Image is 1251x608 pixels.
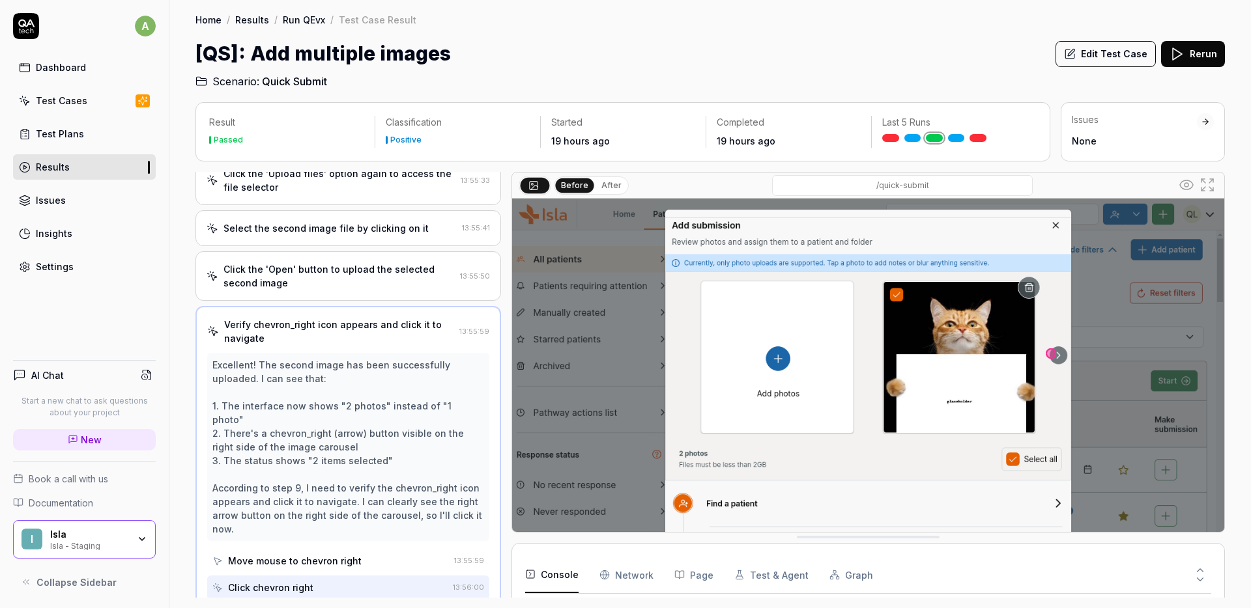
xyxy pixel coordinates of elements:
div: Excellent! The second image has been successfully uploaded. I can see that: 1. The interface now ... [212,358,484,536]
div: Move mouse to chevron right [228,554,362,568]
a: Test Plans [13,121,156,146]
div: Test Cases [36,94,87,107]
div: Click the 'Upload files' option again to access the file selector [223,167,455,194]
div: Settings [36,260,74,273]
span: New [81,433,102,447]
button: a [135,13,156,39]
div: Passed [214,136,243,144]
a: Results [13,154,156,180]
button: Page [674,557,713,593]
a: Home [195,13,222,26]
p: Last 5 Runs [882,116,1026,129]
a: Documentation [13,496,156,510]
div: Issues [1072,113,1197,126]
button: IIslaIsla - Staging [13,520,156,559]
button: Test & Agent [734,557,809,593]
button: Network [599,557,654,593]
div: Dashboard [36,61,86,74]
a: Results [235,13,269,26]
span: Book a call with us [29,472,108,486]
div: Issues [36,193,66,207]
time: 13:55:59 [459,327,489,336]
a: Settings [13,254,156,279]
div: / [227,13,230,26]
time: 13:55:50 [460,271,490,281]
span: a [135,16,156,36]
div: Verify chevron_right icon appears and click it to navigate [224,318,454,345]
div: Positive [390,136,422,144]
span: Quick Submit [262,74,327,89]
span: Collapse Sidebar [36,575,117,589]
h4: AI Chat [31,368,64,382]
span: Scenario: [210,74,259,89]
time: 19 hours ago [551,135,610,146]
a: Test Cases [13,88,156,113]
time: 13:55:59 [454,556,484,565]
time: 19 hours ago [717,135,775,146]
p: Completed [717,116,861,129]
div: Test Case Result [339,13,416,26]
div: Select the second image file by clicking on it [223,221,429,235]
span: Documentation [29,496,93,510]
button: Rerun [1161,41,1225,67]
button: Console [525,557,579,593]
button: Move mouse to chevron right13:55:59 [207,549,489,573]
button: Click chevron right13:56:00 [207,575,489,600]
div: / [274,13,278,26]
button: Before [556,178,594,192]
div: Click the 'Open' button to upload the selected second image [223,262,455,290]
button: Graph [829,557,873,593]
time: 13:56:00 [453,583,484,592]
p: Result [209,116,364,129]
a: Issues [13,187,156,213]
p: Started [551,116,695,129]
time: 13:55:33 [461,176,490,185]
span: I [22,529,42,549]
button: Edit Test Case [1056,41,1156,67]
div: None [1072,134,1197,148]
a: Scenario:Quick Submit [195,74,327,89]
button: Open in full screen [1197,174,1218,195]
div: Click chevron right [228,581,313,594]
div: Test Plans [36,127,84,141]
button: After [596,178,627,193]
h1: [QS]: Add multiple images [195,39,451,68]
a: Book a call with us [13,472,156,486]
a: Dashboard [13,55,156,80]
div: Results [36,160,70,174]
a: Run QEvx [283,13,325,26]
p: Classification [386,116,530,129]
div: Isla [50,529,128,540]
a: Insights [13,221,156,246]
div: Isla - Staging [50,540,128,550]
a: New [13,429,156,450]
div: Insights [36,227,72,240]
p: Start a new chat to ask questions about your project [13,395,156,419]
time: 13:55:41 [462,223,490,232]
button: Collapse Sidebar [13,569,156,595]
button: Show all interative elements [1176,174,1197,195]
div: / [330,13,334,26]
